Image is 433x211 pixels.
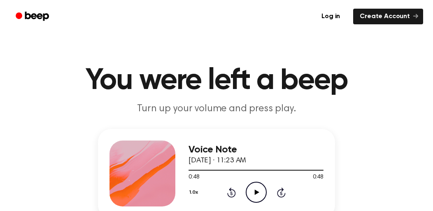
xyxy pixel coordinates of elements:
span: [DATE] · 11:23 AM [189,157,246,164]
p: Turn up your volume and press play. [58,102,375,116]
span: 0:48 [189,173,199,182]
a: Log in [313,7,348,26]
h1: You were left a beep [10,66,423,96]
a: Create Account [353,9,423,24]
button: 1.0x [189,185,201,199]
span: 0:48 [313,173,324,182]
a: Beep [10,9,56,25]
h3: Voice Note [189,144,324,155]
